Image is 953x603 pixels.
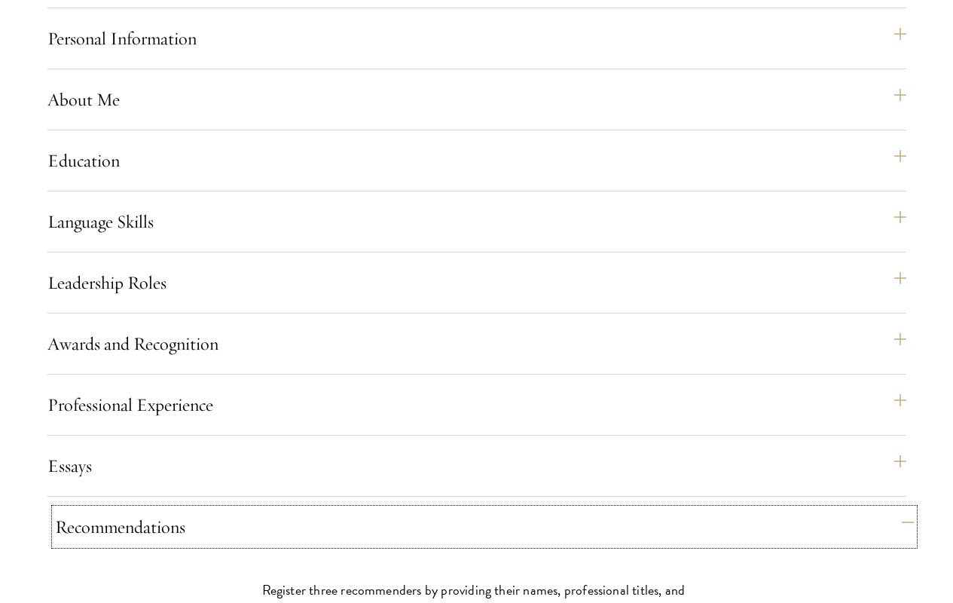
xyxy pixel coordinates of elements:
button: Professional Experience [47,387,906,423]
button: Personal Information [47,20,906,57]
button: Awards and Recognition [47,326,906,362]
button: Essays [47,448,906,484]
button: Education [47,142,906,179]
button: Leadership Roles [47,265,906,301]
button: Recommendations [55,509,914,545]
button: About Me [47,81,906,118]
button: Language Skills [47,204,906,240]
